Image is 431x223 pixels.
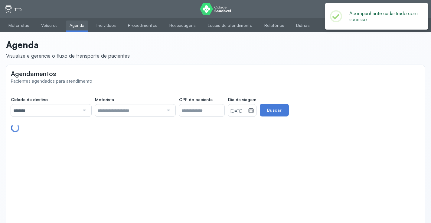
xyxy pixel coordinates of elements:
[6,53,130,59] div: Visualize e gerencie o fluxo de transporte de pacientes
[200,3,231,15] img: logo do Cidade Saudável
[292,21,313,30] a: Diárias
[260,104,289,116] button: Buscar
[261,21,288,30] a: Relatórios
[66,21,88,30] a: Agenda
[179,97,213,102] span: CPF do paciente
[5,21,33,30] a: Motoristas
[228,97,256,102] span: Dia da viagem
[166,21,199,30] a: Hospedagens
[93,21,119,30] a: Indivíduos
[15,7,22,12] p: TFD
[204,21,256,30] a: Locais de atendimento
[11,70,56,78] span: Agendamentos
[124,21,161,30] a: Procedimentos
[6,39,130,50] p: Agenda
[5,5,12,13] img: tfd.svg
[95,97,114,102] span: Motorista
[11,97,48,102] span: Cidade de destino
[38,21,61,30] a: Veículos
[230,108,246,114] small: [DATE]
[11,78,92,84] span: Pacientes agendados para atendimento
[349,10,418,22] h2: Acompanhante cadastrado com sucesso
